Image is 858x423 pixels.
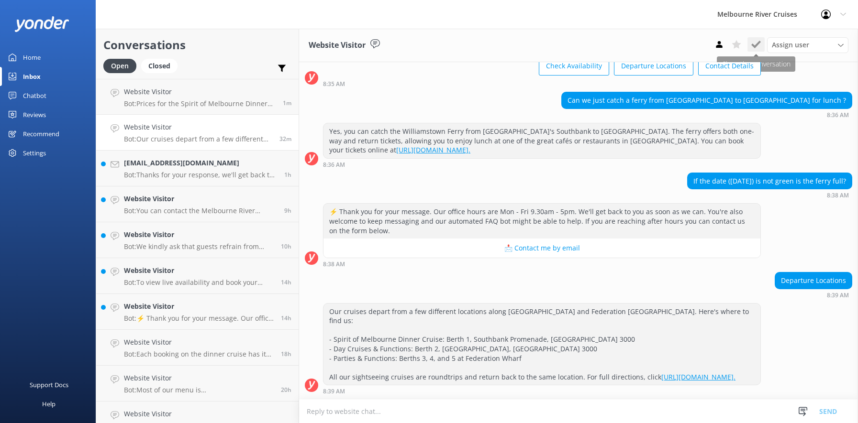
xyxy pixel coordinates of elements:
[124,314,274,323] p: Bot: ⚡ Thank you for your message. Our office hours are Mon - Fri 9.30am - 5pm. We'll get back to...
[96,294,299,330] a: Website VisitorBot:⚡ Thank you for your message. Our office hours are Mon - Fri 9.30am - 5pm. We'...
[561,111,852,118] div: Oct 10 2025 08:36am (UTC +11:00) Australia/Sydney
[281,314,291,322] span: Oct 09 2025 06:25pm (UTC +11:00) Australia/Sydney
[698,56,761,76] button: Contact Details
[124,194,277,204] h4: Website Visitor
[279,135,291,143] span: Oct 10 2025 08:39am (UTC +11:00) Australia/Sydney
[30,375,68,394] div: Support Docs
[96,79,299,115] a: Website VisitorBot:Prices for the Spirit of Melbourne Dinner Cruise start from $195 for adults, $...
[614,56,693,76] button: Departure Locations
[323,123,760,158] div: Yes, you can catch the Williamstown Ferry from [GEOGRAPHIC_DATA]'s Southbank to [GEOGRAPHIC_DATA]...
[281,386,291,394] span: Oct 09 2025 12:20pm (UTC +11:00) Australia/Sydney
[323,81,345,87] strong: 8:35 AM
[323,260,761,267] div: Oct 10 2025 08:38am (UTC +11:00) Australia/Sydney
[42,394,56,413] div: Help
[281,242,291,250] span: Oct 09 2025 10:48pm (UTC +11:00) Australia/Sydney
[96,222,299,258] a: Website VisitorBot:We kindly ask that guests refrain from bringing their own food and drinks on o...
[23,143,46,163] div: Settings
[96,366,299,401] a: Website VisitorBot:Most of our menu is [DEMOGRAPHIC_DATA], though please note the lamb shank is n...
[124,229,274,240] h4: Website Visitor
[141,59,178,73] div: Closed
[23,124,59,143] div: Recommend
[124,386,274,394] p: Bot: Most of our menu is [DEMOGRAPHIC_DATA], though please note the lamb shank is not. We can pro...
[323,239,760,258] button: 📩 Contact me by email
[96,258,299,294] a: Website VisitorBot:To view live availability and book your Melbourne River Cruise experience, ple...
[124,99,276,108] p: Bot: Prices for the Spirit of Melbourne Dinner Cruise start from $195 for adults, $120 for teens ...
[661,372,735,381] a: [URL][DOMAIN_NAME].
[103,59,136,73] div: Open
[767,37,848,53] div: Assign User
[124,171,277,179] p: Bot: Thanks for your response, we'll get back to you as soon as we can during opening hours.
[827,112,849,118] strong: 8:36 AM
[23,105,46,124] div: Reviews
[124,265,274,276] h4: Website Visitor
[309,39,366,52] h3: Website Visitor
[283,99,291,107] span: Oct 10 2025 09:10am (UTC +11:00) Australia/Sydney
[124,122,272,132] h4: Website Visitor
[96,330,299,366] a: Website VisitorBot:Each booking on the dinner cruise has its own table. However, for groups of 15...
[124,242,274,251] p: Bot: We kindly ask that guests refrain from bringing their own food and drinks on our sightseeing...
[775,272,852,289] div: Departure Locations
[323,261,345,267] strong: 8:38 AM
[124,206,277,215] p: Bot: You can contact the Melbourne River Cruises team by emailing [EMAIL_ADDRESS][DOMAIN_NAME]. V...
[323,304,760,385] div: Our cruises depart from a few different locations along [GEOGRAPHIC_DATA] and Federation [GEOGRAP...
[124,373,274,383] h4: Website Visitor
[323,162,345,168] strong: 8:36 AM
[396,145,470,154] a: [URL][DOMAIN_NAME].
[323,161,761,168] div: Oct 10 2025 08:36am (UTC +11:00) Australia/Sydney
[124,350,274,358] p: Bot: Each booking on the dinner cruise has its own table. However, for groups of 15 or more, you ...
[103,36,291,54] h2: Conversations
[141,60,182,71] a: Closed
[124,87,276,97] h4: Website Visitor
[323,80,761,87] div: Oct 10 2025 08:35am (UTC +11:00) Australia/Sydney
[772,40,809,50] span: Assign user
[562,92,852,108] div: Can we just catch a ferry from [GEOGRAPHIC_DATA] to [GEOGRAPHIC_DATA] for lunch ?
[323,389,345,394] strong: 8:39 AM
[281,350,291,358] span: Oct 09 2025 02:23pm (UTC +11:00) Australia/Sydney
[124,337,274,347] h4: Website Visitor
[124,278,274,287] p: Bot: To view live availability and book your Melbourne River Cruise experience, please visit: [UR...
[284,171,291,179] span: Oct 10 2025 07:48am (UTC +11:00) Australia/Sydney
[23,86,46,105] div: Chatbot
[281,278,291,286] span: Oct 09 2025 06:53pm (UTC +11:00) Australia/Sydney
[103,60,141,71] a: Open
[827,193,849,198] strong: 8:38 AM
[687,192,852,198] div: Oct 10 2025 08:38am (UTC +11:00) Australia/Sydney
[124,409,274,419] h4: Website Visitor
[688,173,852,189] div: If the date ([DATE]) is not green is the ferry full?
[96,115,299,151] a: Website VisitorBot:Our cruises depart from a few different locations along [GEOGRAPHIC_DATA] and ...
[775,292,852,298] div: Oct 10 2025 08:39am (UTC +11:00) Australia/Sydney
[23,48,41,67] div: Home
[124,135,272,143] p: Bot: Our cruises depart from a few different locations along [GEOGRAPHIC_DATA] and Federation [GE...
[539,56,609,76] button: Check Availability
[96,151,299,186] a: [EMAIL_ADDRESS][DOMAIN_NAME]Bot:Thanks for your response, we'll get back to you as soon as we can...
[124,158,277,168] h4: [EMAIL_ADDRESS][DOMAIN_NAME]
[96,186,299,222] a: Website VisitorBot:You can contact the Melbourne River Cruises team by emailing [EMAIL_ADDRESS][D...
[323,204,760,239] div: ⚡ Thank you for your message. Our office hours are Mon - Fri 9.30am - 5pm. We'll get back to you ...
[124,301,274,312] h4: Website Visitor
[827,293,849,298] strong: 8:39 AM
[323,388,761,394] div: Oct 10 2025 08:39am (UTC +11:00) Australia/Sydney
[23,67,41,86] div: Inbox
[284,206,291,215] span: Oct 09 2025 11:54pm (UTC +11:00) Australia/Sydney
[14,16,69,32] img: yonder-white-logo.png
